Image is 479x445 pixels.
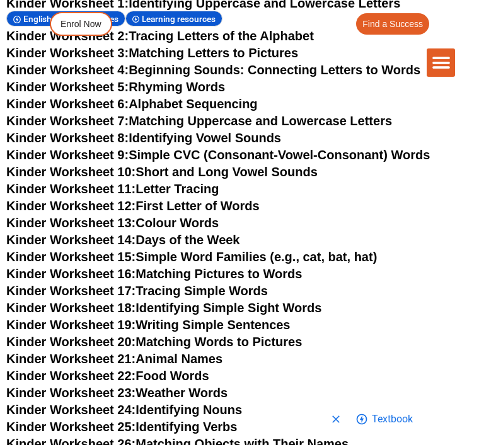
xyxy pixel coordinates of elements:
[6,80,129,94] span: Kinder Worksheet 5:
[6,250,136,264] span: Kinder Worksheet 15:
[6,420,237,434] a: Kinder Worksheet 25:Identifying Verbs
[6,250,377,264] a: Kinder Worksheet 15:Simple Word Families (e.g., cat, bat, hat)
[6,301,321,315] a: Kinder Worksheet 18:Identifying Simple Sight Words
[6,114,129,128] span: Kinder Worksheet 7:
[6,97,258,111] a: Kinder Worksheet 6:Alphabet Sequencing
[6,284,268,298] a: Kinder Worksheet 17:Tracing Simple Words
[6,148,430,162] a: Kinder Worksheet 9:Simple CVC (Consonant-Vowel-Consonant) Words
[427,48,455,77] div: Menu Toggle
[6,403,242,417] a: Kinder Worksheet 24:Identifying Nouns
[6,182,219,196] a: Kinder Worksheet 11:Letter Tracing
[61,20,101,28] span: Enrol Now
[6,114,392,128] a: Kinder Worksheet 7:Matching Uppercase and Lowercase Letters
[6,182,136,196] span: Kinder Worksheet 11:
[6,352,136,366] span: Kinder Worksheet 21:
[6,301,136,315] span: Kinder Worksheet 18:
[6,165,136,179] span: Kinder Worksheet 10:
[6,352,222,366] a: Kinder Worksheet 21:Animal Names
[6,165,318,179] a: Kinder Worksheet 10:Short and Long Vowel Sounds
[6,216,136,230] span: Kinder Worksheet 13:
[6,131,129,145] span: Kinder Worksheet 8:
[6,318,291,332] a: Kinder Worksheet 19:Writing Simple Sentences
[6,369,136,383] span: Kinder Worksheet 22:
[6,267,136,281] span: Kinder Worksheet 16:
[6,233,240,247] a: Kinder Worksheet 14:Days of the Week
[362,20,423,28] span: Find a Success
[6,335,136,349] span: Kinder Worksheet 20:
[6,335,302,349] a: Kinder Worksheet 20:Matching Words to Pictures
[6,199,136,213] span: Kinder Worksheet 12:
[6,80,225,94] a: Kinder Worksheet 5:Rhyming Words
[6,148,129,162] span: Kinder Worksheet 9:
[6,199,260,213] a: Kinder Worksheet 12:First Letter of Words
[6,318,136,332] span: Kinder Worksheet 19:
[6,369,209,383] a: Kinder Worksheet 22:Food Words
[6,284,136,298] span: Kinder Worksheet 17:
[6,420,136,434] span: Kinder Worksheet 25:
[50,12,112,36] a: Enrol Now
[6,97,129,111] span: Kinder Worksheet 6:
[6,131,281,145] a: Kinder Worksheet 8:Identifying Vowel Sounds
[356,13,429,35] a: Find a Success
[6,233,136,247] span: Kinder Worksheet 14:
[263,303,479,445] iframe: Chat Widget
[6,403,136,417] span: Kinder Worksheet 24:
[6,267,302,281] a: Kinder Worksheet 16:Matching Pictures to Words
[6,216,219,230] a: Kinder Worksheet 13:Colour Words
[6,386,228,400] a: Kinder Worksheet 23:Weather Words
[6,386,136,400] span: Kinder Worksheet 23:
